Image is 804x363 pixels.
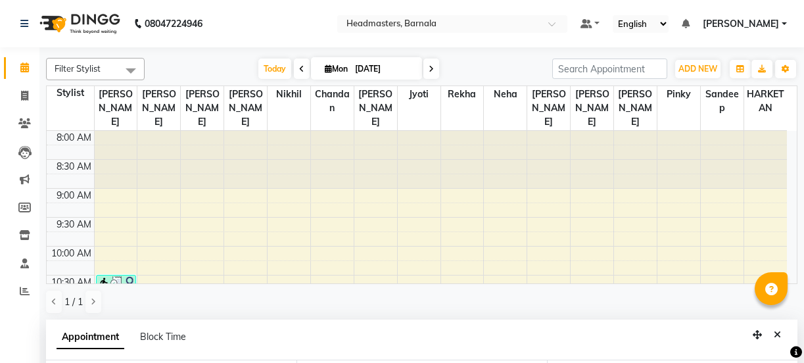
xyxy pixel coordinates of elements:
[64,295,83,309] span: 1 / 1
[34,5,124,42] img: logo
[351,59,417,79] input: 2025-09-01
[484,86,527,103] span: Neha
[224,86,267,130] span: [PERSON_NAME]
[54,218,94,231] div: 9:30 AM
[181,86,224,130] span: [PERSON_NAME]
[57,326,124,349] span: Appointment
[311,86,354,116] span: Chandan
[678,64,717,74] span: ADD NEW
[675,60,721,78] button: ADD NEW
[95,86,137,130] span: [PERSON_NAME]
[47,86,94,100] div: Stylist
[258,59,291,79] span: Today
[657,86,700,103] span: Pinky
[571,86,613,130] span: [PERSON_NAME]
[140,331,186,343] span: Block Time
[54,131,94,145] div: 8:00 AM
[321,64,351,74] span: Mon
[49,247,94,260] div: 10:00 AM
[527,86,570,130] span: [PERSON_NAME]
[354,86,397,130] span: [PERSON_NAME]
[614,86,657,130] span: [PERSON_NAME]
[749,310,791,350] iframe: chat widget
[97,276,135,331] div: [PERSON_NAME], TK02, 10:30 AM-11:30 AM, HCL - Hair Cut by Senior Hair Stylist
[54,189,94,203] div: 9:00 AM
[552,59,667,79] input: Search Appointment
[137,86,180,130] span: [PERSON_NAME]
[701,86,744,116] span: Sandeep
[744,86,787,116] span: HARKETAN
[703,17,779,31] span: [PERSON_NAME]
[49,276,94,289] div: 10:30 AM
[55,63,101,74] span: Filter Stylist
[268,86,310,103] span: Nikhil
[54,160,94,174] div: 8:30 AM
[398,86,440,103] span: Jyoti
[145,5,202,42] b: 08047224946
[441,86,484,103] span: Rekha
